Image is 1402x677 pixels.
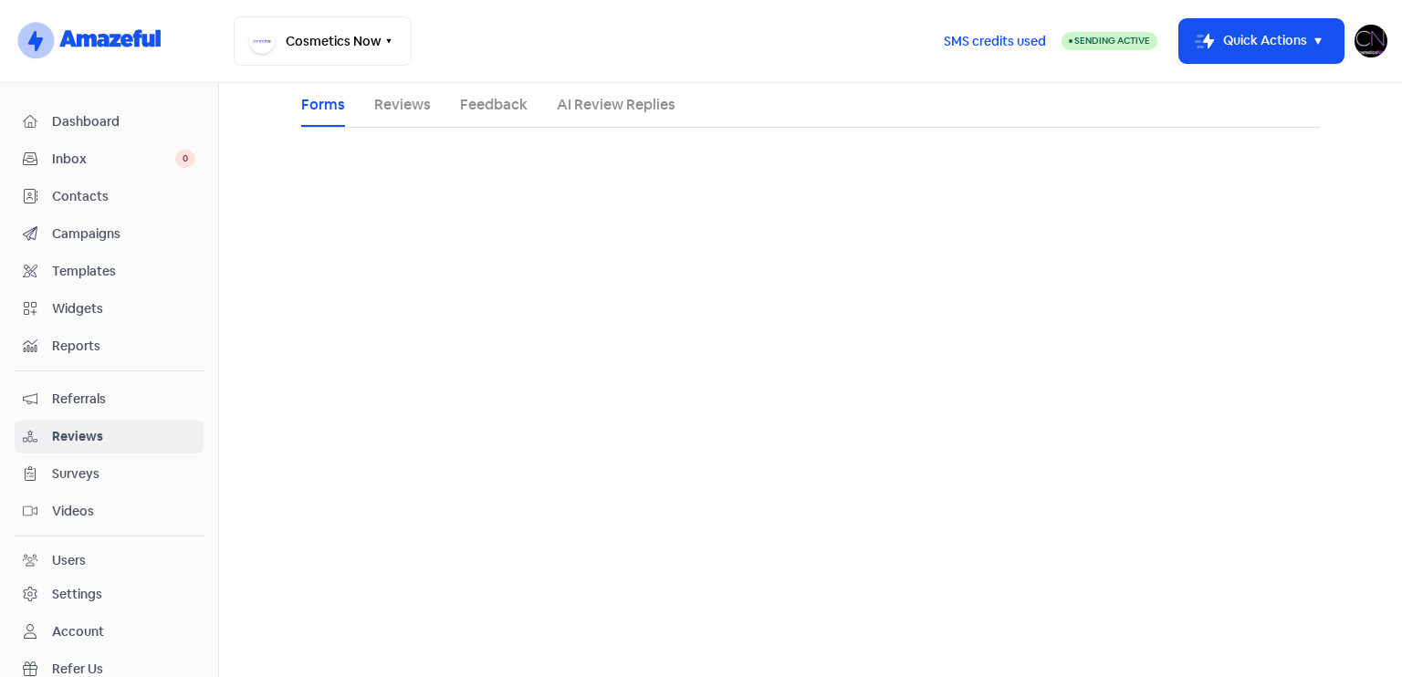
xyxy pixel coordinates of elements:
a: Widgets [15,292,204,326]
a: SMS credits used [928,30,1062,49]
div: Users [52,551,86,570]
a: AI Review Replies [557,94,675,116]
span: Reports [52,337,195,356]
a: Templates [15,255,204,288]
span: Campaigns [52,224,195,244]
span: Referrals [52,390,195,409]
span: Sending Active [1074,35,1150,47]
a: Forms [301,94,345,116]
button: Cosmetics Now [234,16,412,66]
a: Reports [15,329,204,363]
a: Campaigns [15,217,204,251]
span: Surveys [52,464,195,484]
span: Widgets [52,299,195,318]
span: 0 [175,150,195,168]
a: Contacts [15,180,204,214]
span: Videos [52,502,195,521]
a: Inbox 0 [15,142,204,176]
a: Referrals [15,382,204,416]
span: Inbox [52,150,175,169]
button: Quick Actions [1179,19,1344,63]
a: Reviews [374,94,431,116]
a: Feedback [460,94,528,116]
a: Settings [15,578,204,611]
span: Dashboard [52,112,195,131]
span: Contacts [52,187,195,206]
a: Dashboard [15,105,204,139]
a: Surveys [15,457,204,491]
span: Templates [52,262,195,281]
div: Account [52,622,104,641]
a: Users [15,544,204,578]
a: Reviews [15,420,204,453]
img: User [1355,25,1387,57]
a: Account [15,615,204,649]
span: Reviews [52,427,195,446]
span: SMS credits used [944,32,1046,51]
a: Sending Active [1062,30,1157,52]
a: Videos [15,495,204,528]
div: Settings [52,585,102,604]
